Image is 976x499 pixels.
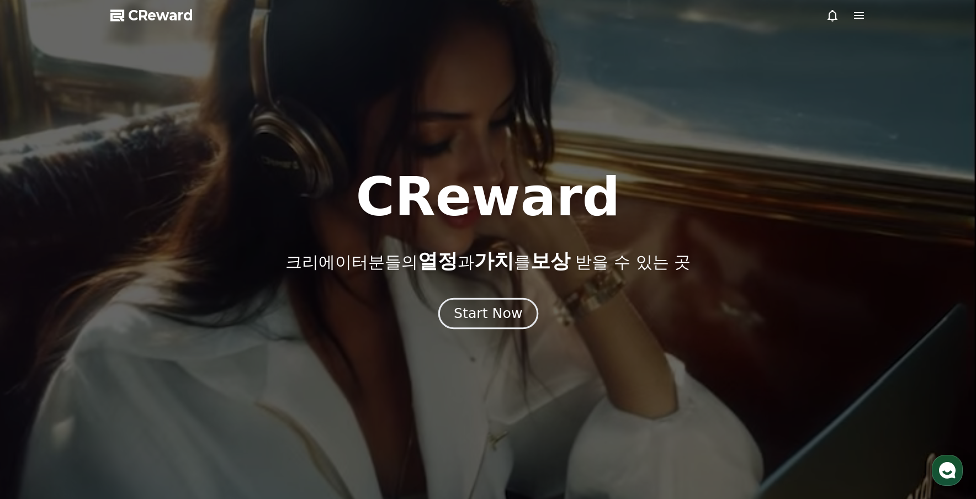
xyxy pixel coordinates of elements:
[438,298,538,330] button: Start Now
[3,350,73,378] a: 홈
[128,7,193,24] span: CReward
[73,350,142,378] a: 대화
[356,171,620,224] h1: CReward
[171,367,184,375] span: 설정
[142,350,212,378] a: 설정
[110,7,193,24] a: CReward
[441,310,536,320] a: Start Now
[35,367,41,375] span: 홈
[418,250,458,272] span: 열정
[531,250,570,272] span: 보상
[454,304,522,323] div: Start Now
[474,250,514,272] span: 가치
[101,367,114,376] span: 대화
[285,250,691,272] p: 크리에이터분들의 과 를 받을 수 있는 곳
